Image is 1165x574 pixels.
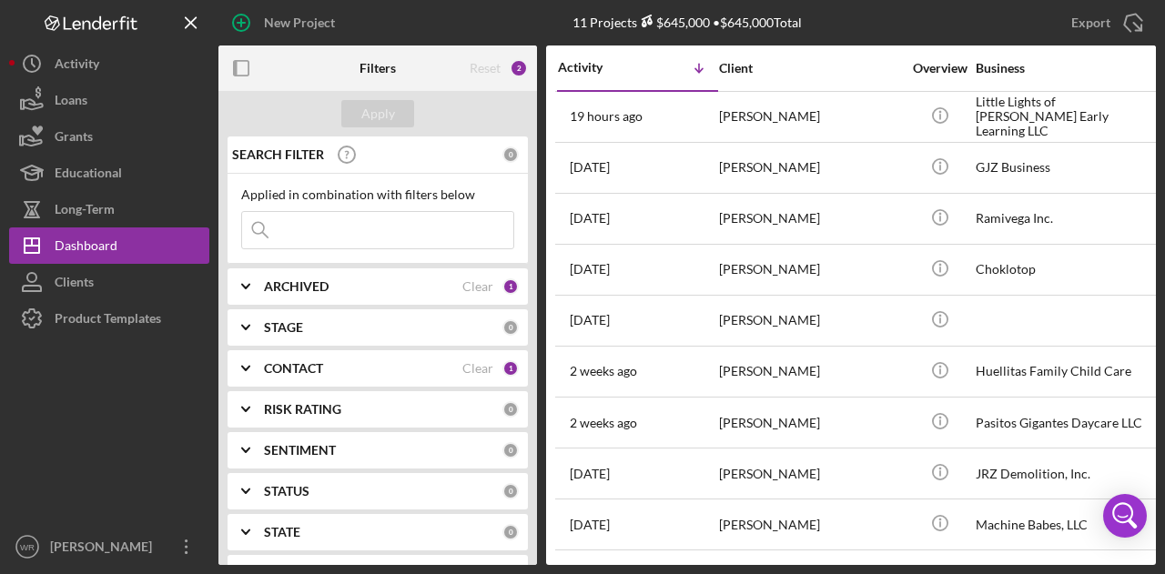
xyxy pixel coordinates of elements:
div: 0 [502,442,519,458]
div: [PERSON_NAME] [719,246,901,294]
div: Huellitas Family Child Care [976,347,1158,396]
time: 2025-09-22 18:07 [570,262,610,277]
time: 2025-09-27 06:08 [570,211,610,226]
div: Applied in combination with filters below [241,187,514,202]
b: SENTIMENT [264,443,336,458]
div: [PERSON_NAME] [719,144,901,192]
text: WR [20,542,35,552]
b: RISK RATING [264,402,341,417]
div: 2 [510,59,528,77]
b: SEARCH FILTER [232,147,324,162]
div: Pasitos Gigantes Daycare LLC [976,398,1158,447]
div: Product Templates [55,300,161,341]
div: [PERSON_NAME] [46,529,164,569]
div: 1 [502,360,519,377]
button: Product Templates [9,300,209,337]
div: Machine Babes, LLC [976,500,1158,549]
div: 0 [502,524,519,540]
div: Export [1071,5,1110,41]
div: Activity [55,45,99,86]
div: Dashboard [55,227,117,268]
div: [PERSON_NAME] [719,449,901,498]
div: [PERSON_NAME] [719,347,901,396]
div: Clients [55,264,94,305]
div: Clear [462,361,493,376]
b: STATUS [264,484,309,498]
div: 1 [502,278,519,295]
div: [PERSON_NAME] [719,398,901,447]
time: 2025-09-19 20:29 [570,313,610,327]
button: Grants [9,118,209,155]
div: [PERSON_NAME] [719,297,901,345]
div: Ramivega Inc. [976,195,1158,243]
button: Activity [9,45,209,82]
div: [PERSON_NAME] [719,500,901,549]
time: 2025-09-11 21:44 [570,467,610,481]
div: Open Intercom Messenger [1103,494,1147,538]
div: Activity [558,60,638,75]
div: Loans [55,82,87,123]
div: Long-Term [55,191,115,232]
time: 2025-09-16 03:32 [570,364,637,378]
button: Clients [9,264,209,300]
button: Long-Term [9,191,209,227]
button: New Project [218,5,353,41]
div: 0 [502,483,519,499]
div: 0 [502,401,519,418]
b: ARCHIVED [264,279,329,294]
time: 2025-09-29 03:04 [570,109,643,124]
div: Reset [470,61,501,76]
button: WR[PERSON_NAME] [9,529,209,565]
time: 2025-09-27 19:41 [570,160,610,175]
div: Little Lights of [PERSON_NAME] Early Learning LLC [976,93,1158,141]
button: Loans [9,82,209,118]
div: GJZ Business [976,144,1158,192]
div: Client [719,61,901,76]
div: Overview [906,61,974,76]
div: Grants [55,118,93,159]
b: CONTACT [264,361,323,376]
div: $645,000 [637,15,710,30]
div: 11 Projects • $645,000 Total [572,15,802,30]
div: [PERSON_NAME] [719,93,901,141]
b: STAGE [264,320,303,335]
div: New Project [264,5,335,41]
div: [PERSON_NAME] [719,195,901,243]
button: Dashboard [9,227,209,264]
button: Educational [9,155,209,191]
button: Apply [341,100,414,127]
time: 2025-09-11 18:14 [570,518,610,532]
div: Educational [55,155,122,196]
div: Choklotop [976,246,1158,294]
time: 2025-09-14 21:23 [570,416,637,430]
b: Filters [360,61,396,76]
div: 0 [502,146,519,163]
div: Apply [361,100,395,127]
div: JRZ Demolition, Inc. [976,449,1158,498]
b: STATE [264,525,300,539]
button: Export [1053,5,1156,41]
div: 0 [502,319,519,336]
div: Business [976,61,1158,76]
div: Clear [462,279,493,294]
